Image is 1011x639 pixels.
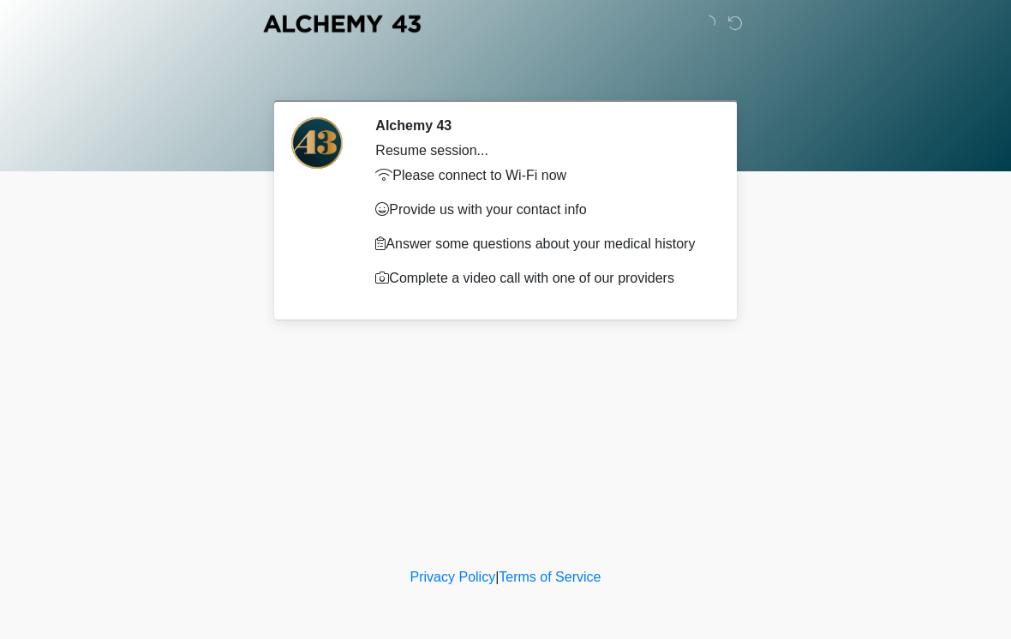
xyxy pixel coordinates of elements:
[499,570,601,584] a: Terms of Service
[375,268,707,289] p: Complete a video call with one of our providers
[375,165,707,186] p: Please connect to Wi-Fi now
[375,234,707,254] p: Answer some questions about your medical history
[261,13,422,34] img: Alchemy 43 Logo
[375,140,707,161] div: Resume session...
[375,200,707,220] p: Provide us with your contact info
[410,570,496,584] a: Privacy Policy
[266,62,745,93] h1: ‎ ‎ ‎ ‎
[495,570,499,584] a: |
[375,117,707,134] h2: Alchemy 43
[291,117,343,169] img: Agent Avatar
